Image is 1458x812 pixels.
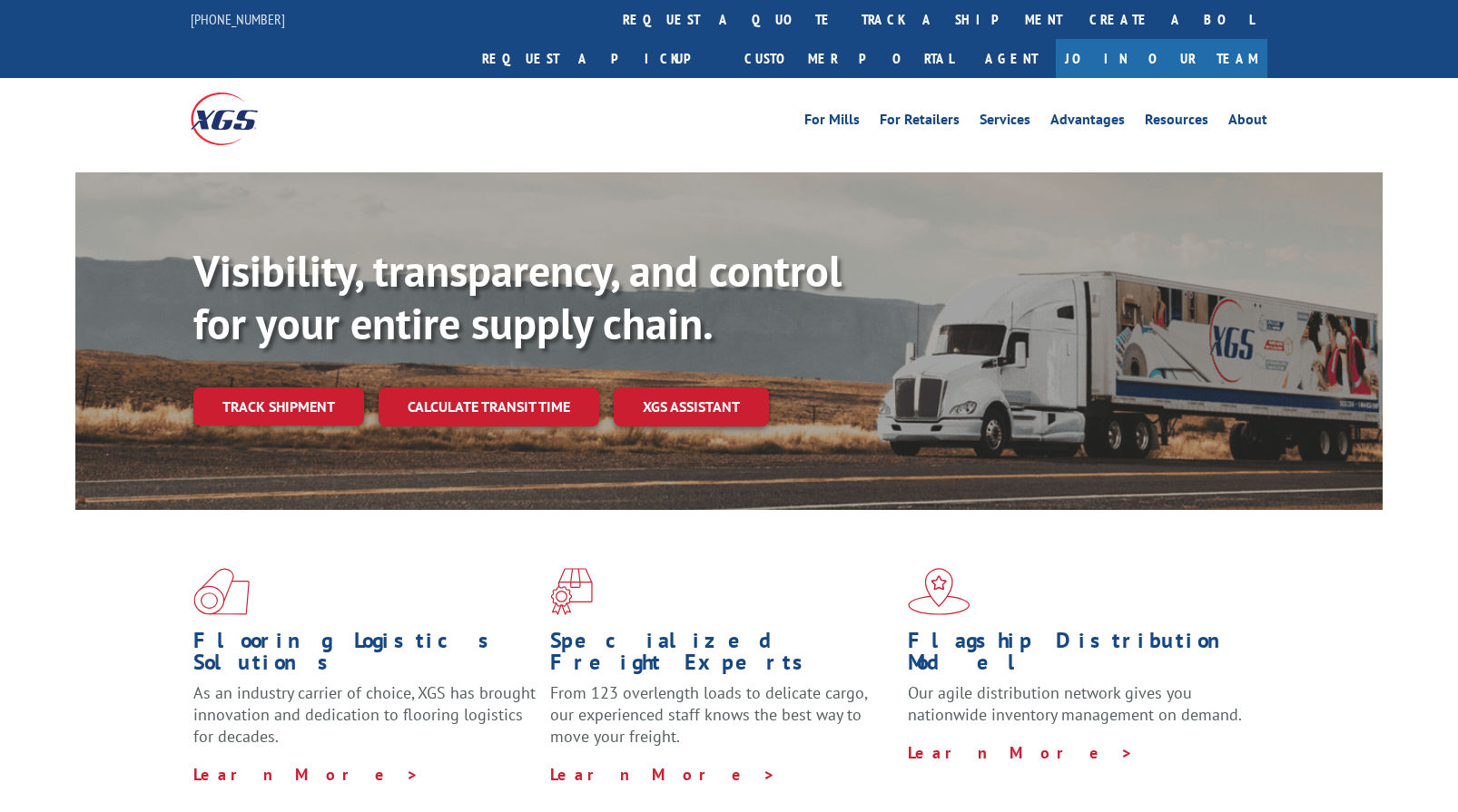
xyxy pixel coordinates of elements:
a: [PHONE_NUMBER] [191,10,285,28]
h1: Flooring Logistics Solutions [193,630,537,682]
a: XGS ASSISTANT [614,387,769,426]
a: Customer Portal [731,39,967,78]
img: xgs-icon-total-supply-chain-intelligence-red [193,568,250,615]
b: Visibility, transparency, and control for your entire supply chain. [193,242,842,351]
a: Advantages [1050,113,1125,132]
a: Services [980,113,1030,132]
a: Resources [1145,113,1208,132]
a: Learn More > [550,764,776,785]
span: Our agile distribution network gives you nationwide inventory management on demand. [908,682,1242,725]
a: Join Our Team [1056,39,1267,78]
a: For Mills [804,113,860,132]
img: xgs-icon-focused-on-flooring-red [550,568,593,615]
span: As an industry carrier of choice, XGS has brought innovation and dedication to flooring logistics... [193,682,536,747]
h1: Flagship Distribution Model [908,630,1251,682]
h1: Specialized Freight Experts [550,630,893,682]
a: Learn More > [908,742,1134,763]
a: About [1228,113,1267,132]
a: Agent [967,39,1056,78]
a: Learn More > [193,764,419,785]
a: For Retailers [880,113,960,132]
a: Request a pickup [468,39,731,78]
p: From 123 overlength loads to delicate cargo, our experienced staff knows the best way to move you... [550,682,893,763]
a: Track shipment [193,387,364,426]
a: Calculate transit time [379,387,599,426]
img: xgs-icon-flagship-distribution-model-red [908,568,970,615]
